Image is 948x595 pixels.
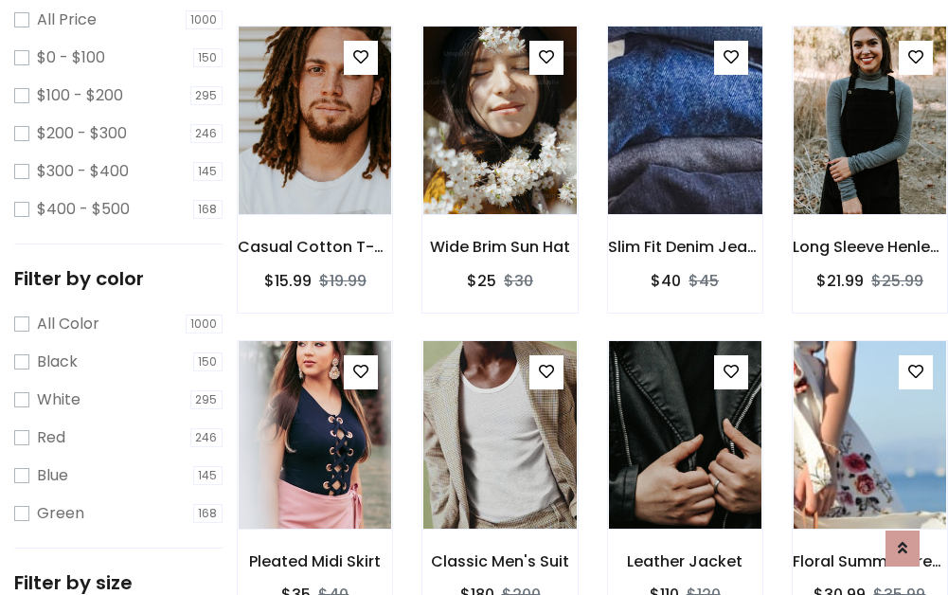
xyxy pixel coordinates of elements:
[793,238,947,256] h6: Long Sleeve Henley T-Shirt
[37,351,78,373] label: Black
[816,272,864,290] h6: $21.99
[871,270,923,292] del: $25.99
[37,122,127,145] label: $200 - $300
[793,552,947,570] h6: Floral Summer Dress
[422,238,577,256] h6: Wide Brim Sun Hat
[193,162,224,181] span: 145
[37,464,68,487] label: Blue
[264,272,312,290] h6: $15.99
[37,313,99,335] label: All Color
[37,160,129,183] label: $300 - $400
[186,10,224,29] span: 1000
[190,124,224,143] span: 246
[190,86,224,105] span: 295
[37,426,65,449] label: Red
[190,428,224,447] span: 246
[37,198,130,221] label: $400 - $500
[319,270,367,292] del: $19.99
[238,552,392,570] h6: Pleated Midi Skirt
[37,502,84,525] label: Green
[193,504,224,523] span: 168
[193,200,224,219] span: 168
[689,270,719,292] del: $45
[37,84,123,107] label: $100 - $200
[37,46,105,69] label: $0 - $100
[37,388,80,411] label: White
[422,552,577,570] h6: Classic Men's Suit
[651,272,681,290] h6: $40
[14,571,223,594] h5: Filter by size
[504,270,533,292] del: $30
[193,48,224,67] span: 150
[190,390,224,409] span: 295
[608,552,762,570] h6: Leather Jacket
[14,267,223,290] h5: Filter by color
[608,238,762,256] h6: Slim Fit Denim Jeans
[193,352,224,371] span: 150
[467,272,496,290] h6: $25
[186,315,224,334] span: 1000
[238,238,392,256] h6: Casual Cotton T-Shirt
[193,466,224,485] span: 145
[37,9,97,31] label: All Price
